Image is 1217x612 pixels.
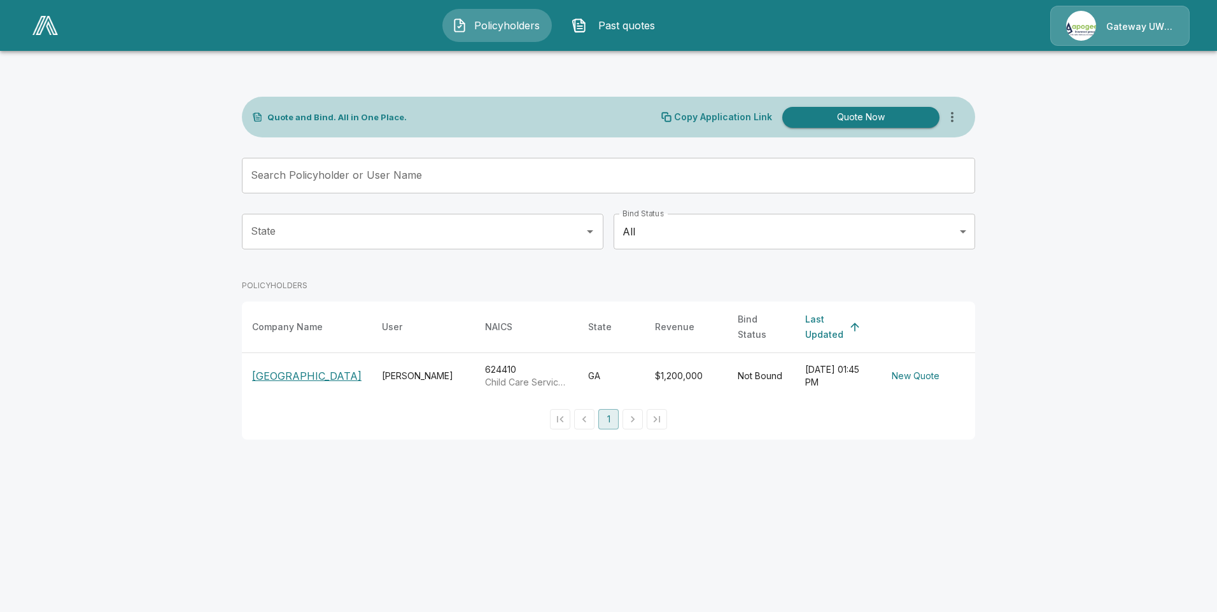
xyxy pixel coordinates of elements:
span: Policyholders [472,18,542,33]
button: Open [581,223,599,240]
td: GA [578,353,645,400]
a: Quote Now [777,107,939,128]
nav: pagination navigation [548,409,669,429]
img: AA Logo [32,16,58,35]
th: Bind Status [728,302,795,353]
td: [DATE] 01:45 PM [795,353,876,400]
p: Child Care Services [485,376,568,389]
label: Bind Status [623,208,664,219]
button: Quote Now [782,107,939,128]
p: Copy Application Link [674,113,772,122]
button: Past quotes IconPast quotes [562,9,672,42]
div: [PERSON_NAME] [382,370,465,382]
td: Not Bound [728,353,795,400]
div: Last Updated [805,312,843,342]
button: page 1 [598,409,619,429]
img: Past quotes Icon [572,18,587,33]
span: Past quotes [592,18,662,33]
div: 624410 [485,363,568,389]
div: User [382,319,402,335]
button: New Quote [887,365,945,388]
p: Quote and Bind. All in One Place. [267,113,407,122]
img: Policyholders Icon [452,18,467,33]
td: $1,200,000 [645,353,728,400]
p: POLICYHOLDERS [242,280,307,291]
div: Company Name [252,319,323,335]
div: State [588,319,612,335]
button: more [939,104,965,130]
div: All [614,214,975,249]
table: simple table [242,302,975,399]
button: Policyholders IconPolicyholders [442,9,552,42]
div: Revenue [655,319,694,335]
div: NAICS [485,319,512,335]
p: [GEOGRAPHIC_DATA] [252,368,362,384]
